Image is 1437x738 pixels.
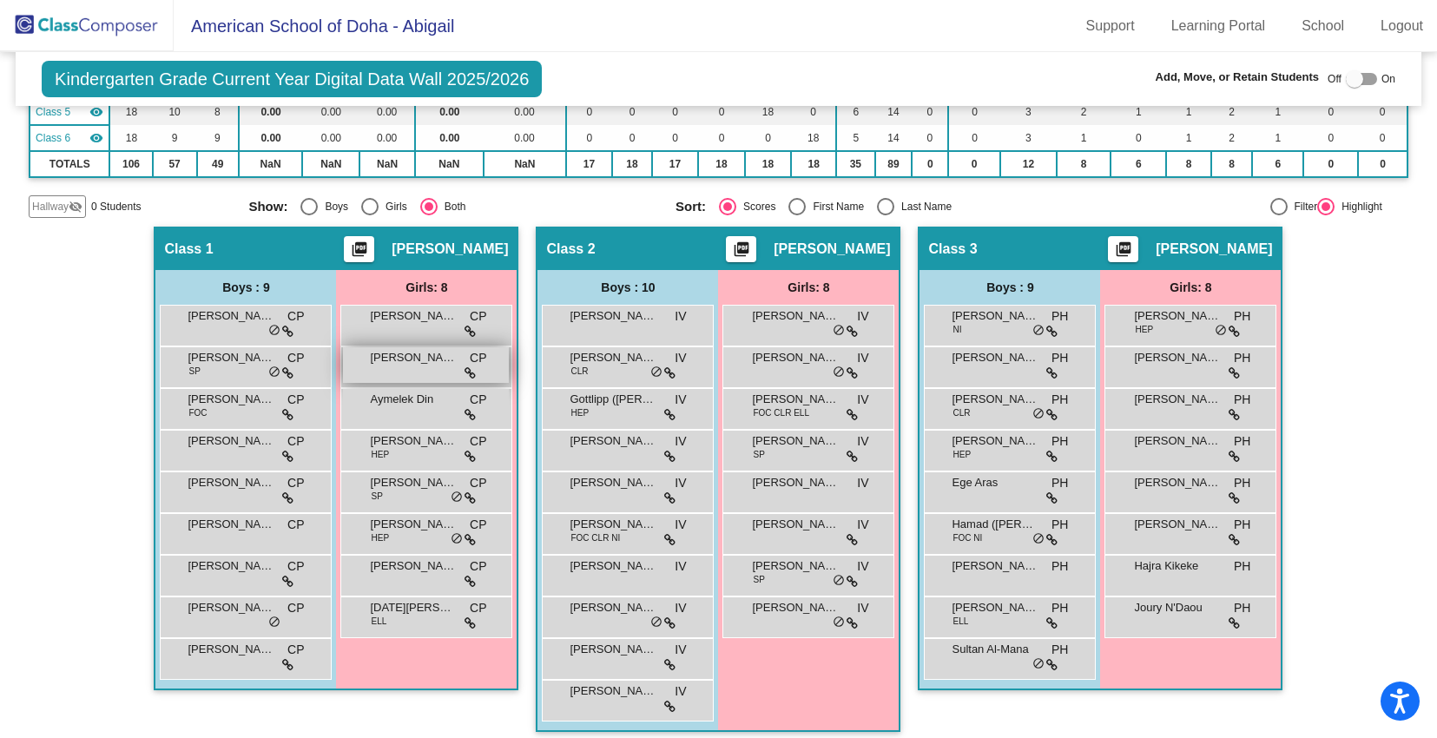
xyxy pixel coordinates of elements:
mat-icon: visibility [89,131,103,145]
span: [PERSON_NAME] [774,241,890,258]
div: Boys [318,199,348,214]
span: do_not_disturb_alt [268,366,280,379]
span: PH [1051,516,1068,534]
span: Joury N'Daou [1134,599,1221,616]
span: SP [753,573,764,586]
td: 14 [875,99,913,125]
span: do_not_disturb_alt [1032,324,1045,338]
span: IV [675,307,686,326]
span: [PERSON_NAME] [952,557,1038,575]
td: 0.00 [239,125,302,151]
td: 6 [1252,151,1303,177]
td: 10 [153,99,197,125]
span: Kindergarten Grade Current Year Digital Data Wall 2025/2026 [42,61,542,97]
span: Hamad ([PERSON_NAME]) Al Salaiti [952,516,1038,533]
span: [PERSON_NAME] [392,241,508,258]
span: Sort: [676,199,706,214]
span: [PERSON_NAME] [752,599,839,616]
span: [DATE][PERSON_NAME] [370,599,457,616]
span: [PERSON_NAME] [370,349,457,366]
td: 57 [153,151,197,177]
span: [PERSON_NAME] [188,641,274,658]
span: [PERSON_NAME] [1134,474,1221,491]
span: [PERSON_NAME] [952,391,1038,408]
a: Learning Portal [1157,12,1280,40]
button: Print Students Details [344,236,374,262]
span: [PERSON_NAME] [188,516,274,533]
td: 0 [698,125,745,151]
td: 0.00 [359,99,414,125]
div: Boys : 9 [155,270,336,305]
td: 0 [566,99,612,125]
td: 0 [1303,125,1358,151]
span: IV [675,516,686,534]
td: 1 [1252,125,1303,151]
span: IV [857,557,868,576]
span: CP [287,349,304,367]
td: 0 [1303,151,1358,177]
span: PH [1051,307,1068,326]
td: 6 [836,99,874,125]
span: PH [1051,474,1068,492]
span: do_not_disturb_alt [1032,407,1045,421]
span: Hajra Kikeke [1134,557,1221,575]
span: PH [1234,599,1250,617]
span: Show: [248,199,287,214]
span: Class 1 [164,241,213,258]
div: Girls: 8 [718,270,899,305]
span: CP [287,599,304,617]
mat-radio-group: Select an option [676,198,1090,215]
span: HEP [371,448,389,461]
td: 0 [948,99,1000,125]
td: 0 [698,99,745,125]
mat-icon: visibility [89,105,103,119]
span: [PERSON_NAME] [752,349,839,366]
td: 89 [875,151,913,177]
span: do_not_disturb_alt [1215,324,1227,338]
span: On [1381,71,1395,87]
td: 1 [1111,99,1166,125]
span: Class 6 [36,130,70,146]
span: PH [1234,307,1250,326]
span: [PERSON_NAME] [570,682,656,700]
span: CP [470,391,486,409]
span: [PERSON_NAME] [752,557,839,575]
td: NaN [239,151,302,177]
span: [PERSON_NAME] [752,516,839,533]
span: CP [287,557,304,576]
span: do_not_disturb_alt [833,574,845,588]
span: do_not_disturb_alt [833,366,845,379]
span: do_not_disturb_alt [833,324,845,338]
td: 0 [912,151,948,177]
span: PH [1234,349,1250,367]
td: Anje Bridge - No Class Name [30,125,109,151]
td: 0.00 [484,99,566,125]
td: 0 [1358,99,1407,125]
div: Girls: 8 [1100,270,1281,305]
span: do_not_disturb_alt [451,491,463,504]
div: First Name [806,199,864,214]
span: HEP [953,448,971,461]
td: 2 [1057,99,1111,125]
span: CP [470,557,486,576]
span: ELL [953,615,968,628]
span: ELL [371,615,386,628]
span: PH [1051,641,1068,659]
span: CP [287,307,304,326]
td: 18 [791,125,836,151]
span: CP [287,516,304,534]
td: 0 [566,125,612,151]
span: [PERSON_NAME] [952,307,1038,325]
span: FOC [188,406,207,419]
a: School [1288,12,1358,40]
span: [PERSON_NAME] [752,432,839,450]
td: 35 [836,151,874,177]
span: HEP [371,531,389,544]
td: 5 [836,125,874,151]
td: 1 [1057,125,1111,151]
td: 17 [566,151,612,177]
div: Girls: 8 [336,270,517,305]
span: IV [675,641,686,659]
td: 0.00 [415,99,484,125]
span: IV [675,599,686,617]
